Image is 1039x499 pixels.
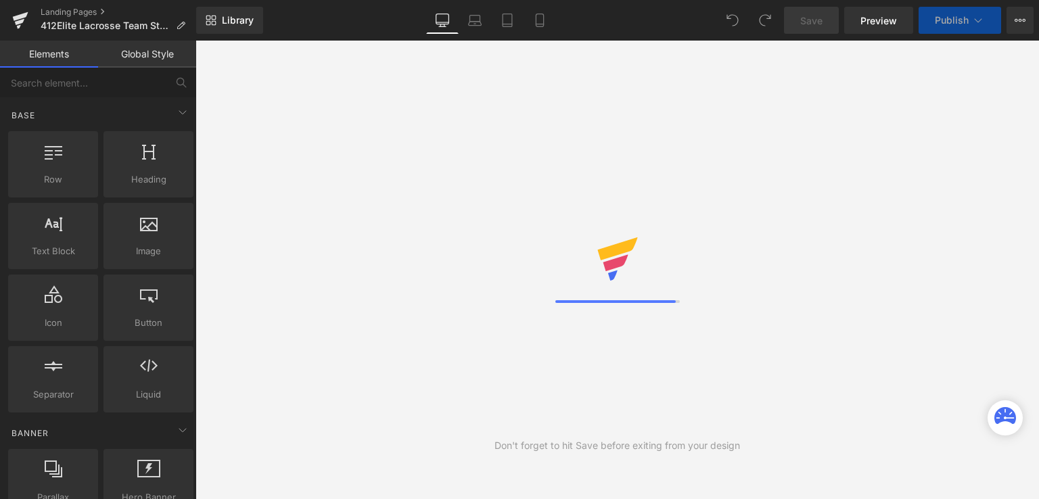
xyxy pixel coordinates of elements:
button: Undo [719,7,746,34]
a: Laptop [459,7,491,34]
span: Banner [10,427,50,439]
span: Image [108,244,189,258]
button: More [1007,7,1034,34]
a: New Library [196,7,263,34]
a: Global Style [98,41,196,68]
span: Heading [108,172,189,187]
a: Tablet [491,7,524,34]
span: Preview [860,14,897,28]
span: Publish [935,15,969,26]
span: Save [800,14,823,28]
span: Icon [12,316,94,330]
a: Preview [844,7,913,34]
span: Base [10,109,37,122]
span: 412Elite Lacrosse Team Store | Top String Lacrosse [41,20,170,31]
a: Mobile [524,7,556,34]
a: Landing Pages [41,7,196,18]
button: Redo [752,7,779,34]
span: Button [108,316,189,330]
span: Row [12,172,94,187]
span: Text Block [12,244,94,258]
button: Publish [919,7,1001,34]
span: Library [222,14,254,26]
a: Desktop [426,7,459,34]
span: Liquid [108,387,189,402]
div: Don't forget to hit Save before exiting from your design [494,438,740,453]
span: Separator [12,387,94,402]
